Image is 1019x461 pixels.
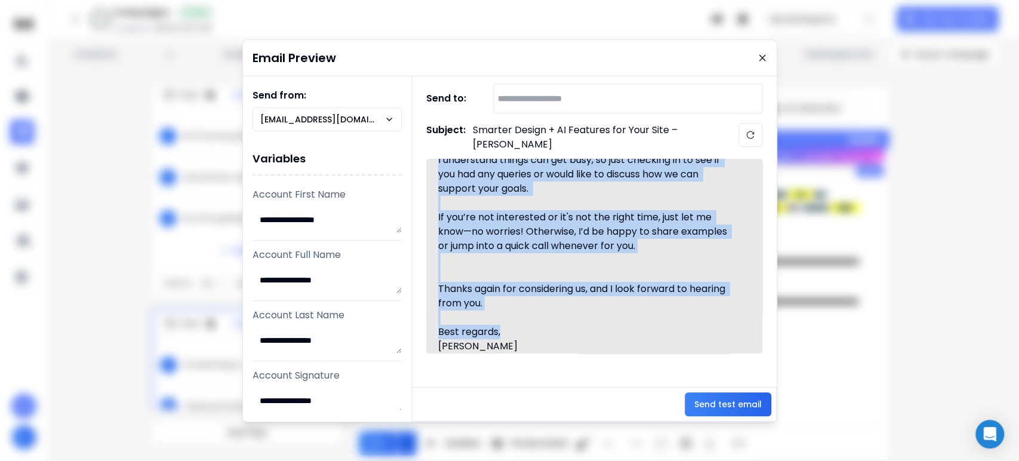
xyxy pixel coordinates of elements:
[473,123,712,152] p: Smarter Design + AI Features for Your Site – [PERSON_NAME]
[260,113,384,125] p: [EMAIL_ADDRESS][DOMAIN_NAME]
[253,88,402,103] h1: Send from:
[685,392,771,416] button: Send test email
[253,50,336,66] h1: Email Preview
[253,308,402,322] p: Account Last Name
[438,24,737,195] div: Hi, I hope you’re well! I wanted to send one last follow-up regarding your website needs. Whether...
[253,368,402,383] p: Account Signature
[975,420,1004,448] div: Open Intercom Messenger
[253,248,402,262] p: Account Full Name
[426,91,474,106] h1: Send to:
[253,188,402,202] p: Account First Name
[253,143,402,176] h1: Variables
[426,123,466,152] h1: Subject:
